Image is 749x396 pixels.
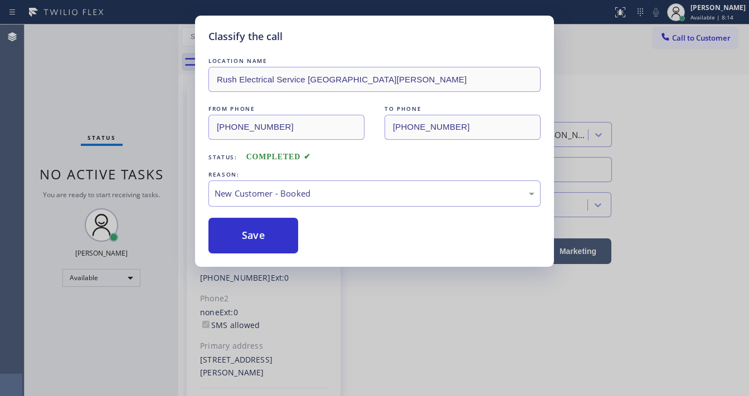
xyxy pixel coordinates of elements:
[246,153,311,161] span: COMPLETED
[208,153,237,161] span: Status:
[208,55,541,67] div: LOCATION NAME
[385,103,541,115] div: TO PHONE
[208,29,283,44] h5: Classify the call
[215,187,534,200] div: New Customer - Booked
[208,115,364,140] input: From phone
[208,103,364,115] div: FROM PHONE
[208,169,541,180] div: REASON:
[208,218,298,253] button: Save
[385,115,541,140] input: To phone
